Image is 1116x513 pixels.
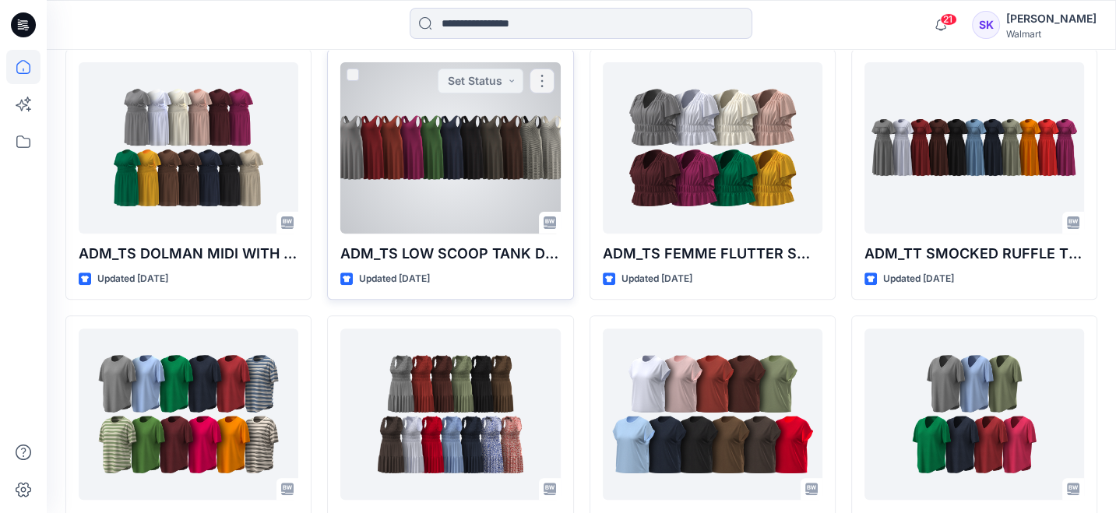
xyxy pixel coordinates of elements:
[340,329,560,500] a: ADM_TT V-NECK RUFFLE MINI DRESS
[972,11,1000,39] div: SK
[864,329,1084,500] a: 016428_ADM_TT V NECK TUNIC TEE
[621,271,692,287] p: Updated [DATE]
[359,271,430,287] p: Updated [DATE]
[940,13,957,26] span: 21
[1006,9,1097,28] div: [PERSON_NAME]
[864,243,1084,265] p: ADM_TT SMOCKED RUFFLE TSHIRT DRESS
[340,243,560,265] p: ADM_TS LOW SCOOP TANK DRESS
[864,62,1084,234] a: ADM_TT SMOCKED RUFFLE TSHIRT DRESS
[340,62,560,234] a: ADM_TS LOW SCOOP TANK DRESS
[79,243,298,265] p: ADM_TS DOLMAN MIDI WITH WAIST
[603,243,822,265] p: ADM_TS FEMME FLUTTER SMOCKED TOP
[97,271,168,287] p: Updated [DATE]
[1006,28,1097,40] div: Walmart
[603,329,822,500] a: ADM_TT DOLMAN FITTED TEE
[603,62,822,234] a: ADM_TS FEMME FLUTTER SMOCKED TOP
[79,62,298,234] a: ADM_TS DOLMAN MIDI WITH WAIST
[79,329,298,500] a: ADM_TT CREW NECK TUNIC TEE
[883,271,954,287] p: Updated [DATE]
